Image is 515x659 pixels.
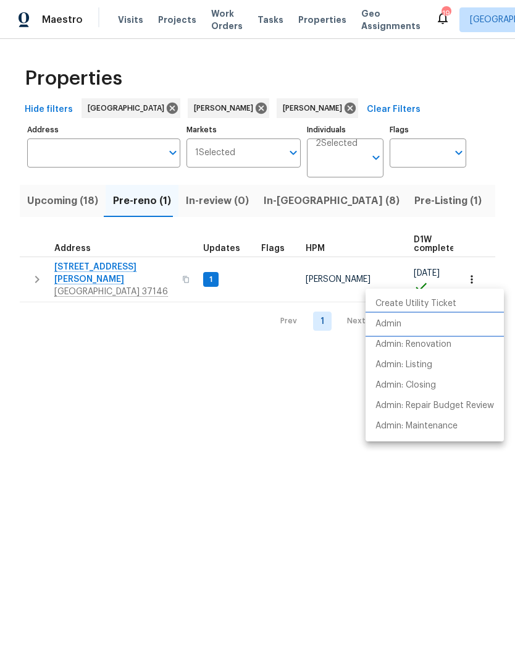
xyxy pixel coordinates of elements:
p: Create Utility Ticket [375,297,456,310]
p: Admin [375,318,401,331]
p: Admin: Repair Budget Review [375,399,494,412]
p: Admin: Maintenance [375,420,458,433]
p: Admin: Listing [375,359,432,372]
p: Admin: Renovation [375,338,451,351]
p: Admin: Closing [375,379,436,392]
